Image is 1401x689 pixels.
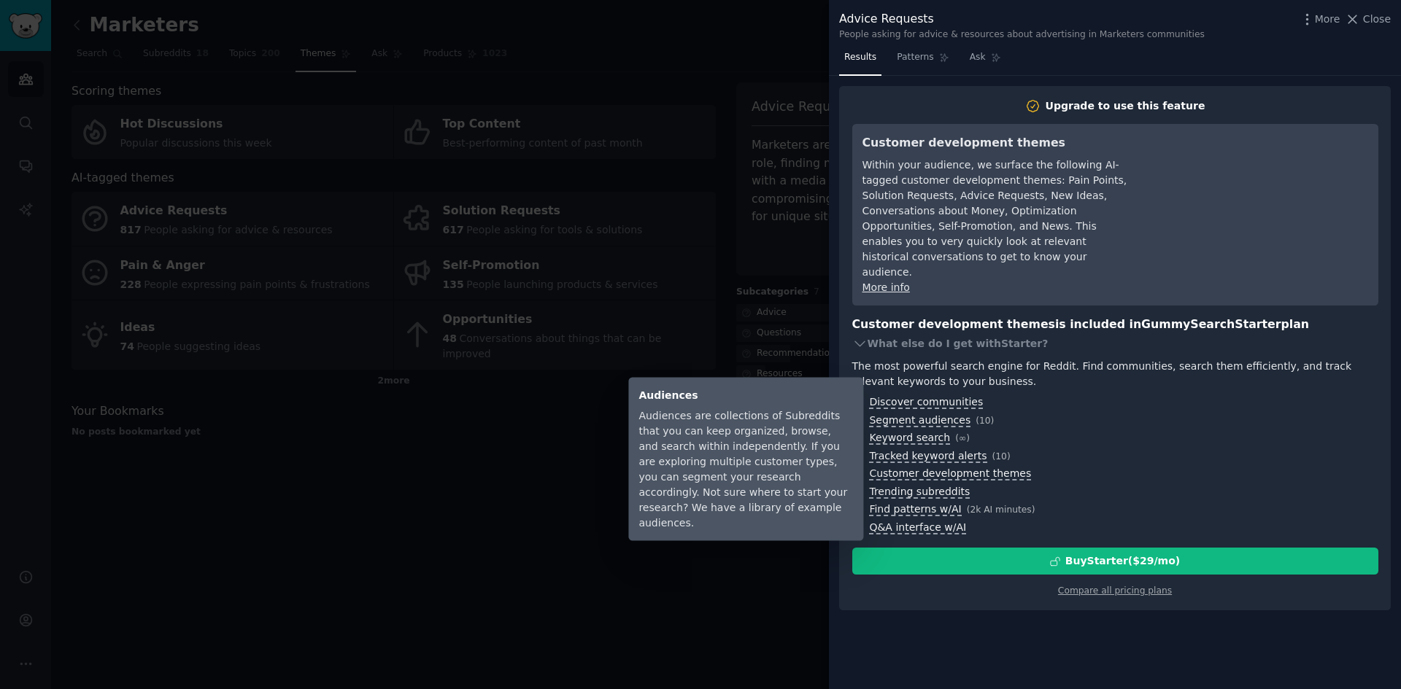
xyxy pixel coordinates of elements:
[839,46,881,76] a: Results
[869,486,970,499] span: Trending subreddits
[638,408,853,531] div: Audiences are collections of Subreddits that you can keep organized, browse, and search within in...
[955,433,970,443] span: ( ∞ )
[869,467,1031,480] span: Customer development themes
[869,503,961,516] span: Find patterns w/AI
[965,46,1006,76] a: Ask
[1345,12,1391,27] button: Close
[852,359,1378,389] div: The most powerful search engine for Reddit. Find communities, search them efficiently, and track ...
[869,396,983,409] span: Discover communities
[892,46,954,76] a: Patterns
[1315,12,1340,27] span: More
[967,505,1035,515] span: ( 2k AI minutes )
[839,10,1205,28] div: Advice Requests
[992,451,1011,462] span: ( 10 )
[1046,98,1205,114] div: Upgrade to use this feature
[852,333,1378,354] div: What else do I get with Starter ?
[1363,12,1391,27] span: Close
[844,51,876,64] span: Results
[862,134,1129,152] h3: Customer development themes
[869,432,950,445] span: Keyword search
[1149,134,1368,244] iframe: YouTube video player
[897,51,933,64] span: Patterns
[638,388,853,403] div: Audiences
[1300,12,1340,27] button: More
[1141,317,1281,331] span: GummySearch Starter
[862,281,910,293] a: More info
[852,316,1378,334] h3: Customer development themes is included in plan
[839,28,1205,42] div: People asking for advice & resources about advertising in Marketers communities
[1058,585,1172,596] a: Compare all pricing plans
[869,450,987,463] span: Tracked keyword alerts
[970,51,986,64] span: Ask
[976,416,994,426] span: ( 10 )
[869,414,970,427] span: Segment audiences
[869,521,966,534] span: Q&A interface w/AI
[862,157,1129,280] div: Within your audience, we surface the following AI-tagged customer development themes: Pain Points...
[1065,553,1180,569] div: Buy Starter ($ 29 /mo )
[852,548,1378,575] button: BuyStarter($29/mo)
